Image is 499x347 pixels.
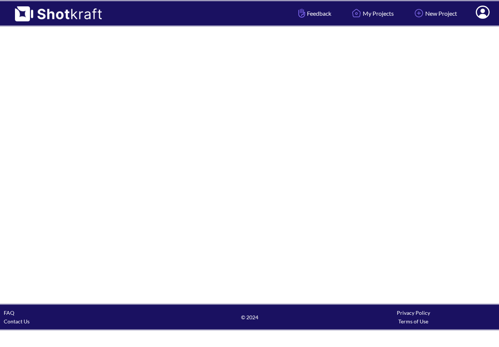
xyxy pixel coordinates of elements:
[413,7,425,19] img: Add Icon
[331,317,495,326] div: Terms of Use
[344,3,399,23] a: My Projects
[331,308,495,317] div: Privacy Policy
[168,313,332,322] span: © 2024
[296,9,331,18] span: Feedback
[350,7,363,19] img: Home Icon
[296,7,307,19] img: Hand Icon
[4,318,30,325] a: Contact Us
[4,310,14,316] a: FAQ
[407,3,463,23] a: New Project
